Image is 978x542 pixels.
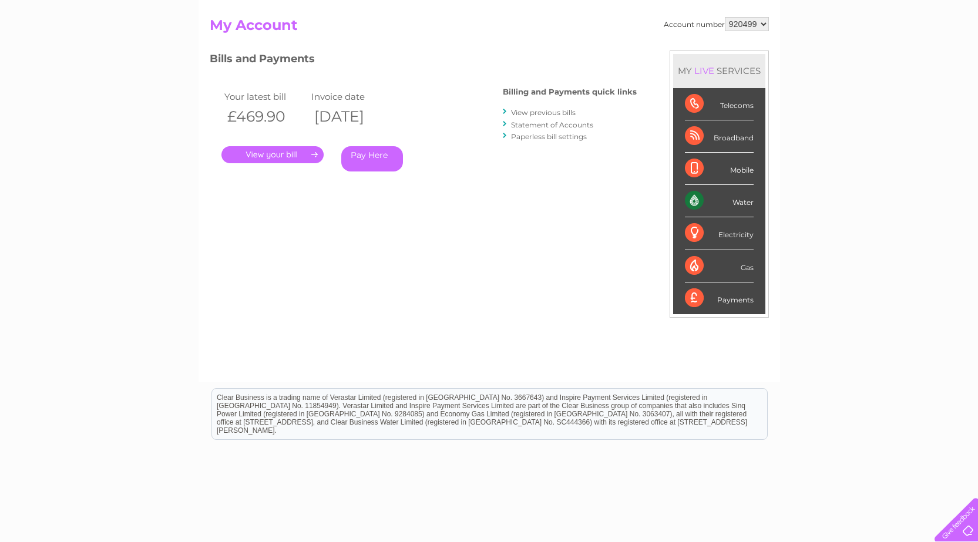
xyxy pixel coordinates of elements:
[685,282,754,314] div: Payments
[771,50,794,59] a: Water
[221,105,309,129] th: £469.90
[511,120,593,129] a: Statement of Accounts
[308,89,396,105] td: Invoice date
[834,50,869,59] a: Telecoms
[664,17,769,31] div: Account number
[685,217,754,250] div: Electricity
[212,6,767,57] div: Clear Business is a trading name of Verastar Limited (registered in [GEOGRAPHIC_DATA] No. 3667643...
[503,87,637,96] h4: Billing and Payments quick links
[221,146,324,163] a: .
[685,153,754,185] div: Mobile
[511,132,587,141] a: Paperless bill settings
[34,31,94,66] img: logo.png
[801,50,826,59] a: Energy
[341,146,403,171] a: Pay Here
[685,120,754,153] div: Broadband
[685,88,754,120] div: Telecoms
[692,65,717,76] div: LIVE
[757,6,838,21] a: 0333 014 3131
[210,51,637,71] h3: Bills and Payments
[900,50,929,59] a: Contact
[673,54,765,87] div: MY SERVICES
[685,185,754,217] div: Water
[221,89,309,105] td: Your latest bill
[308,105,396,129] th: [DATE]
[210,17,769,39] h2: My Account
[876,50,893,59] a: Blog
[511,108,576,117] a: View previous bills
[939,50,967,59] a: Log out
[685,250,754,282] div: Gas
